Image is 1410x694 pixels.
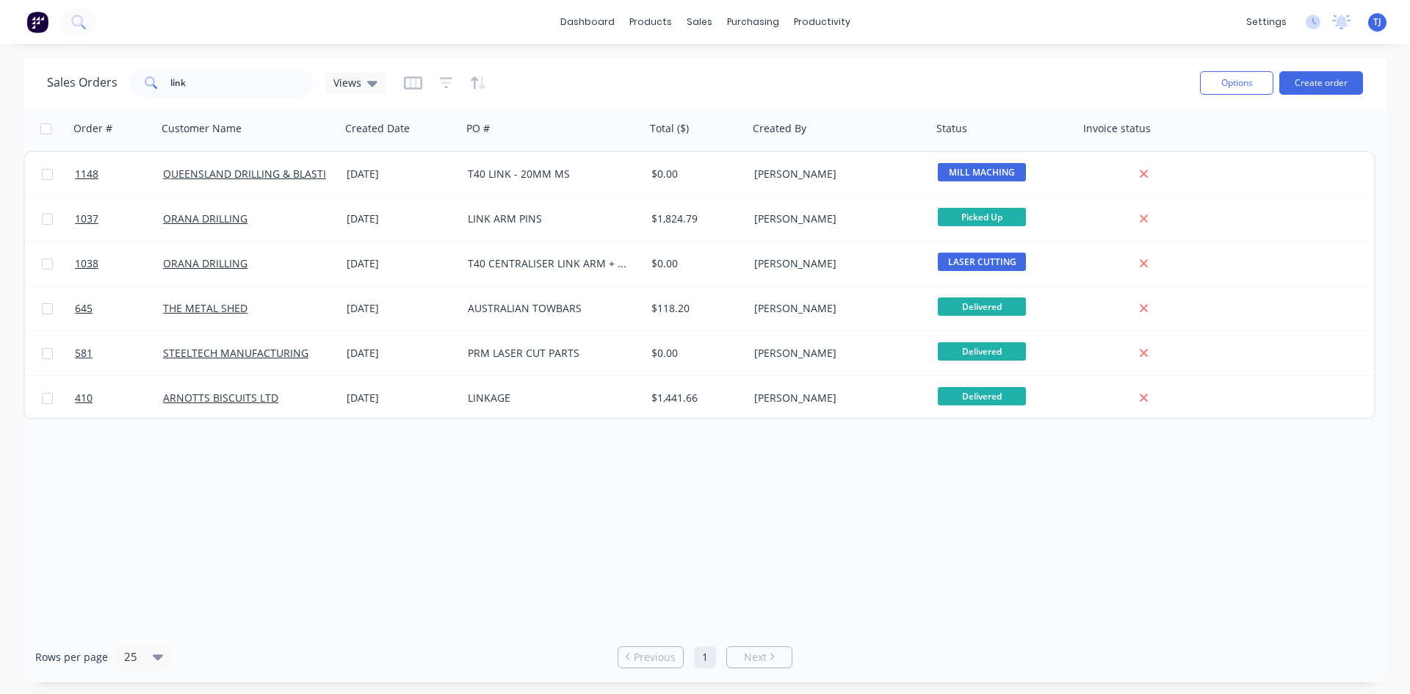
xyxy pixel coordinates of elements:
[163,346,308,360] a: STEELTECH MANUFACTURING
[468,256,631,271] div: T40 CENTRALISER LINK ARM + 5MM
[468,212,631,226] div: LINK ARM PINS
[347,212,456,226] div: [DATE]
[347,167,456,181] div: [DATE]
[938,342,1026,361] span: Delivered
[26,11,48,33] img: Factory
[466,121,490,136] div: PO #
[650,121,689,136] div: Total ($)
[753,121,806,136] div: Created By
[651,301,738,316] div: $118.20
[163,301,247,315] a: THE METAL SHED
[345,121,410,136] div: Created Date
[468,167,631,181] div: T40 LINK - 20MM MS
[744,650,767,665] span: Next
[651,167,738,181] div: $0.00
[347,391,456,405] div: [DATE]
[75,301,93,316] span: 645
[75,376,163,420] a: 410
[1083,121,1151,136] div: Invoice status
[75,346,93,361] span: 581
[618,650,683,665] a: Previous page
[170,68,314,98] input: Search...
[468,301,631,316] div: AUSTRALIAN TOWBARS
[347,301,456,316] div: [DATE]
[75,167,98,181] span: 1148
[347,256,456,271] div: [DATE]
[75,152,163,196] a: 1148
[938,163,1026,181] span: MILL MACHING
[754,346,917,361] div: [PERSON_NAME]
[754,301,917,316] div: [PERSON_NAME]
[468,346,631,361] div: PRM LASER CUT PARTS
[162,121,242,136] div: Customer Name
[1239,11,1294,33] div: settings
[651,346,738,361] div: $0.00
[622,11,679,33] div: products
[936,121,967,136] div: Status
[938,297,1026,316] span: Delivered
[35,650,108,665] span: Rows per page
[634,650,676,665] span: Previous
[47,76,117,90] h1: Sales Orders
[651,256,738,271] div: $0.00
[651,212,738,226] div: $1,824.79
[938,253,1026,271] span: LASER CUTTING
[720,11,787,33] div: purchasing
[163,167,432,181] a: QUEENSLAND DRILLING & BLASTING SERVICES PTY LTD
[754,256,917,271] div: [PERSON_NAME]
[938,208,1026,226] span: Picked Up
[347,346,456,361] div: [DATE]
[754,212,917,226] div: [PERSON_NAME]
[75,242,163,286] a: 1038
[694,646,716,668] a: Page 1 is your current page
[754,391,917,405] div: [PERSON_NAME]
[651,391,738,405] div: $1,441.66
[553,11,622,33] a: dashboard
[938,387,1026,405] span: Delivered
[679,11,720,33] div: sales
[1373,15,1381,29] span: TJ
[75,391,93,405] span: 410
[75,212,98,226] span: 1037
[75,286,163,330] a: 645
[73,121,112,136] div: Order #
[612,646,798,668] ul: Pagination
[163,212,247,225] a: ORANA DRILLING
[75,197,163,241] a: 1037
[75,256,98,271] span: 1038
[163,391,278,405] a: ARNOTTS BISCUITS LTD
[787,11,858,33] div: productivity
[163,256,247,270] a: ORANA DRILLING
[727,650,792,665] a: Next page
[1279,71,1363,95] button: Create order
[468,391,631,405] div: LINKAGE
[75,331,163,375] a: 581
[754,167,917,181] div: [PERSON_NAME]
[1200,71,1273,95] button: Options
[333,75,361,90] span: Views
